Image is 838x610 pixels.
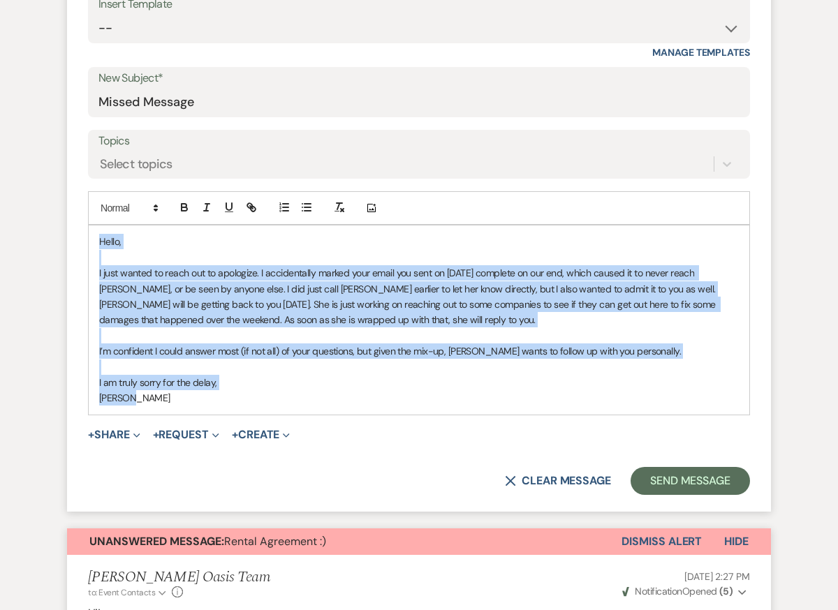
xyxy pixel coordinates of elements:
button: Request [153,429,219,440]
button: Send Message [631,467,750,495]
span: to: Event Contacts [88,587,155,598]
button: Unanswered Message:Rental Agreement :) [67,528,622,555]
button: Dismiss Alert [622,528,702,555]
button: Clear message [505,475,611,486]
strong: ( 5 ) [719,585,733,597]
p: I just wanted to reach out to apologize. I accidentally marked your email you sent on [DATE] comp... [99,265,739,297]
span: [DATE] 2:27 PM [684,570,750,583]
label: Topics [98,131,740,151]
label: New Subject* [98,68,740,89]
span: + [88,429,94,440]
button: to: Event Contacts [88,586,168,599]
button: Hide [702,528,771,555]
div: Select topics [100,155,172,174]
h5: [PERSON_NAME] Oasis Team [88,569,270,586]
p: I’m confident I could answer most (if not all) of your questions, but given the mix-up, [PERSON_N... [99,343,739,359]
span: Rental Agreement :) [89,534,326,549]
button: Share [88,429,140,440]
p: Hello, [99,234,739,249]
span: Opened [622,585,733,597]
span: Notification [635,585,682,597]
a: Manage Templates [652,46,750,59]
button: NotificationOpened (5) [620,584,750,599]
p: [PERSON_NAME] [99,390,739,406]
p: [PERSON_NAME] will be getting back to you [DATE]. She is just working on reaching out to some com... [99,297,739,328]
p: I am truly sorry for the delay, [99,375,739,390]
span: Hide [724,534,749,549]
span: + [232,429,238,440]
span: + [153,429,159,440]
strong: Unanswered Message: [89,534,224,549]
button: Create [232,429,290,440]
